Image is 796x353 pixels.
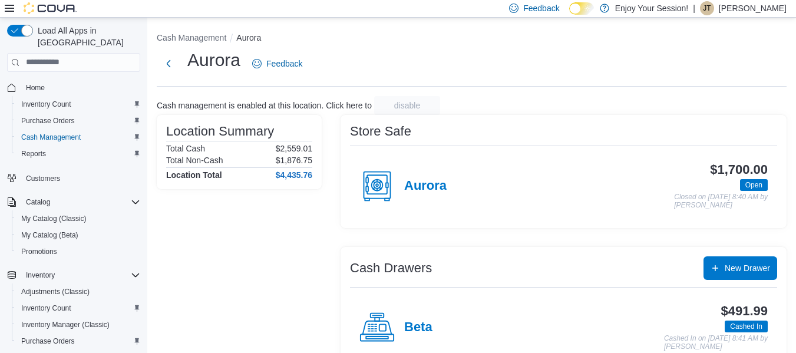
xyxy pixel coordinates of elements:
span: Open [745,180,762,190]
button: Promotions [12,243,145,260]
button: New Drawer [703,256,777,280]
button: Reports [12,146,145,162]
a: My Catalog (Beta) [16,228,83,242]
button: Catalog [21,195,55,209]
span: JT [703,1,711,15]
img: Cova [24,2,77,14]
h4: Location Total [166,170,222,180]
span: My Catalog (Beta) [21,230,78,240]
button: Inventory Manager (Classic) [12,316,145,333]
span: Customers [26,174,60,183]
a: Purchase Orders [16,114,80,128]
span: Inventory Count [21,303,71,313]
span: Promotions [16,245,140,259]
span: Load All Apps in [GEOGRAPHIC_DATA] [33,25,140,48]
span: My Catalog (Beta) [16,228,140,242]
span: Open [740,179,768,191]
span: Adjustments (Classic) [21,287,90,296]
button: Cash Management [157,33,226,42]
h3: Location Summary [166,124,274,138]
button: Catalog [2,194,145,210]
span: Promotions [21,247,57,256]
button: Aurora [236,33,261,42]
button: Purchase Orders [12,333,145,349]
span: Inventory Manager (Classic) [21,320,110,329]
p: Enjoy Your Session! [615,1,689,15]
span: Catalog [21,195,140,209]
button: Next [157,52,180,75]
button: My Catalog (Classic) [12,210,145,227]
a: Customers [21,171,65,186]
a: Inventory Count [16,301,76,315]
p: | [693,1,695,15]
span: Home [21,80,140,95]
span: Inventory Count [21,100,71,109]
span: Feedback [523,2,559,14]
span: Inventory Manager (Classic) [16,318,140,332]
button: Adjustments (Classic) [12,283,145,300]
button: Inventory Count [12,96,145,113]
span: My Catalog (Classic) [21,214,87,223]
span: Purchase Orders [21,336,75,346]
span: Inventory Count [16,301,140,315]
button: My Catalog (Beta) [12,227,145,243]
a: Cash Management [16,130,85,144]
button: Inventory Count [12,300,145,316]
h1: Aurora [187,48,240,72]
p: $2,559.01 [276,144,312,153]
input: Dark Mode [569,2,594,15]
div: Jeremy Tremblett [700,1,714,15]
span: Feedback [266,58,302,70]
h3: Cash Drawers [350,261,432,275]
h6: Total Cash [166,144,205,153]
span: Customers [21,170,140,185]
span: Inventory Count [16,97,140,111]
p: [PERSON_NAME] [719,1,787,15]
span: Cash Management [21,133,81,142]
span: Reports [16,147,140,161]
p: Cash management is enabled at this location. Click here to [157,101,372,110]
span: Purchase Orders [16,334,140,348]
a: Home [21,81,49,95]
button: Cash Management [12,129,145,146]
span: Inventory [26,270,55,280]
span: Purchase Orders [21,116,75,126]
a: My Catalog (Classic) [16,212,91,226]
a: Inventory Manager (Classic) [16,318,114,332]
span: My Catalog (Classic) [16,212,140,226]
button: Customers [2,169,145,186]
a: Inventory Count [16,97,76,111]
span: Purchase Orders [16,114,140,128]
p: $1,876.75 [276,156,312,165]
h4: Aurora [404,179,447,194]
button: Purchase Orders [12,113,145,129]
p: Cashed In on [DATE] 8:41 AM by [PERSON_NAME] [664,335,768,351]
h4: Beta [404,320,432,335]
span: Adjustments (Classic) [16,285,140,299]
span: Catalog [26,197,50,207]
span: Cash Management [16,130,140,144]
span: Reports [21,149,46,159]
span: Cashed In [725,321,768,332]
h3: Store Safe [350,124,411,138]
a: Adjustments (Classic) [16,285,94,299]
button: Home [2,79,145,96]
h3: $491.99 [721,304,768,318]
span: disable [394,100,420,111]
h3: $1,700.00 [710,163,768,177]
a: Purchase Orders [16,334,80,348]
span: Cashed In [730,321,762,332]
button: Inventory [21,268,60,282]
button: disable [374,96,440,115]
a: Feedback [247,52,307,75]
a: Promotions [16,245,62,259]
nav: An example of EuiBreadcrumbs [157,32,787,46]
span: New Drawer [725,262,770,274]
h4: $4,435.76 [276,170,312,180]
h6: Total Non-Cash [166,156,223,165]
button: Inventory [2,267,145,283]
a: Reports [16,147,51,161]
span: Inventory [21,268,140,282]
span: Home [26,83,45,93]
